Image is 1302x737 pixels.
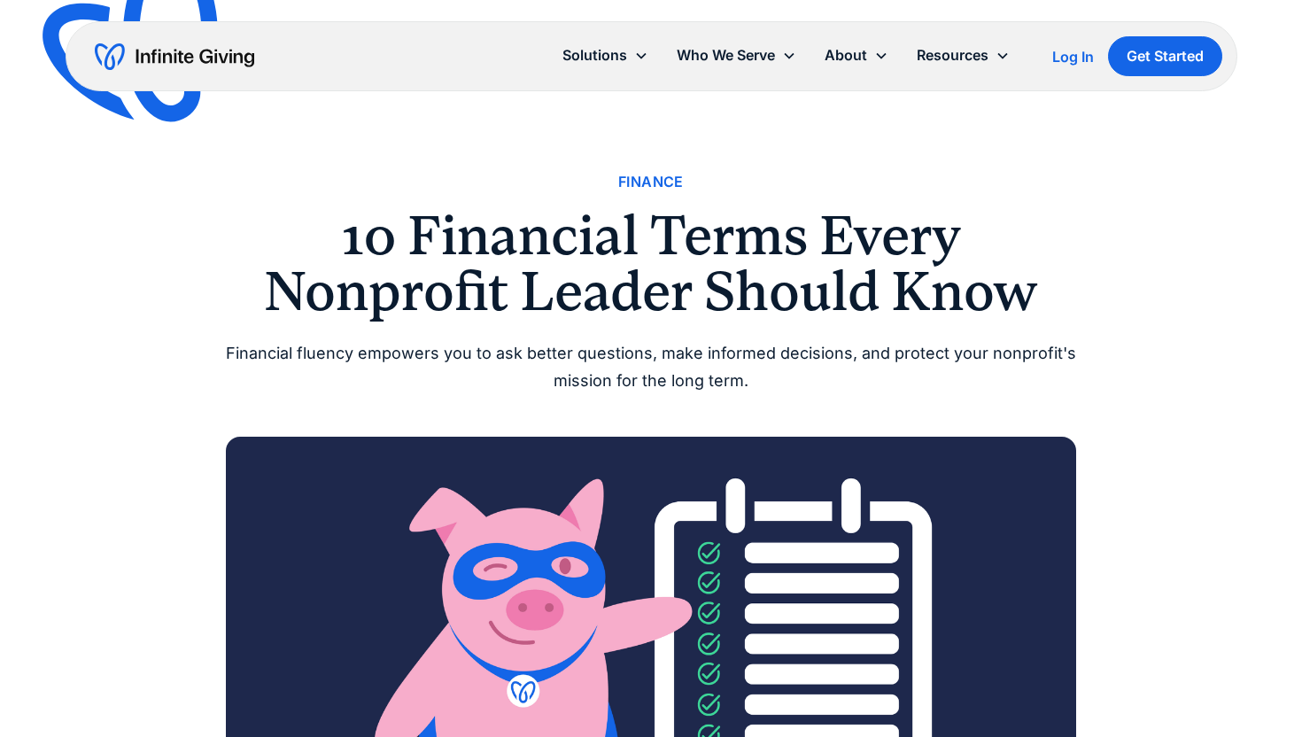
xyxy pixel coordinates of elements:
div: Resources [903,36,1024,74]
a: Get Started [1108,36,1222,76]
a: Log In [1052,46,1094,67]
div: Resources [917,43,988,67]
div: Who We Serve [663,36,810,74]
div: Solutions [548,36,663,74]
div: Financial fluency empowers you to ask better questions, make informed decisions, and protect your... [226,340,1076,394]
div: Log In [1052,50,1094,64]
div: Solutions [562,43,627,67]
div: Who We Serve [677,43,775,67]
a: Finance [618,170,684,194]
div: About [810,36,903,74]
h1: 10 Financial Terms Every Nonprofit Leader Should Know [226,208,1076,319]
div: About [825,43,867,67]
a: home [95,43,254,71]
